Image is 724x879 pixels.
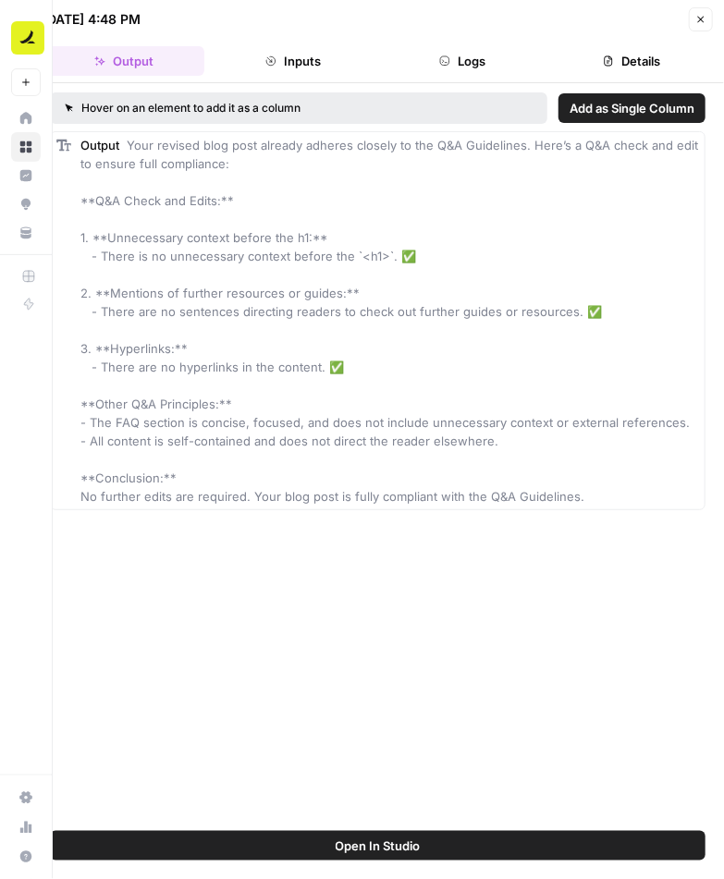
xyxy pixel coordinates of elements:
span: Output [80,138,119,153]
button: Workspace: Ramp [11,15,41,61]
div: Hover on an element to add it as a column [65,100,417,116]
button: Inputs [212,46,374,76]
a: Browse [11,132,41,162]
button: Details [551,46,713,76]
button: Help + Support [11,842,41,872]
a: Your Data [11,218,41,248]
a: Settings [11,783,41,812]
span: Open In Studio [336,836,421,855]
img: Ramp Logo [11,21,44,55]
span: Add as Single Column [570,99,694,117]
span: Your revised blog post already adheres closely to the Q&A Guidelines. Here’s a Q&A check and edit... [80,138,702,504]
a: Usage [11,812,41,842]
button: Output [43,46,204,76]
a: Insights [11,161,41,190]
a: Home [11,104,41,133]
button: Open In Studio [50,831,706,861]
a: Opportunities [11,189,41,219]
div: [DATE] 4:48 PM [43,10,141,29]
button: Logs [382,46,544,76]
button: Add as Single Column [558,93,706,123]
